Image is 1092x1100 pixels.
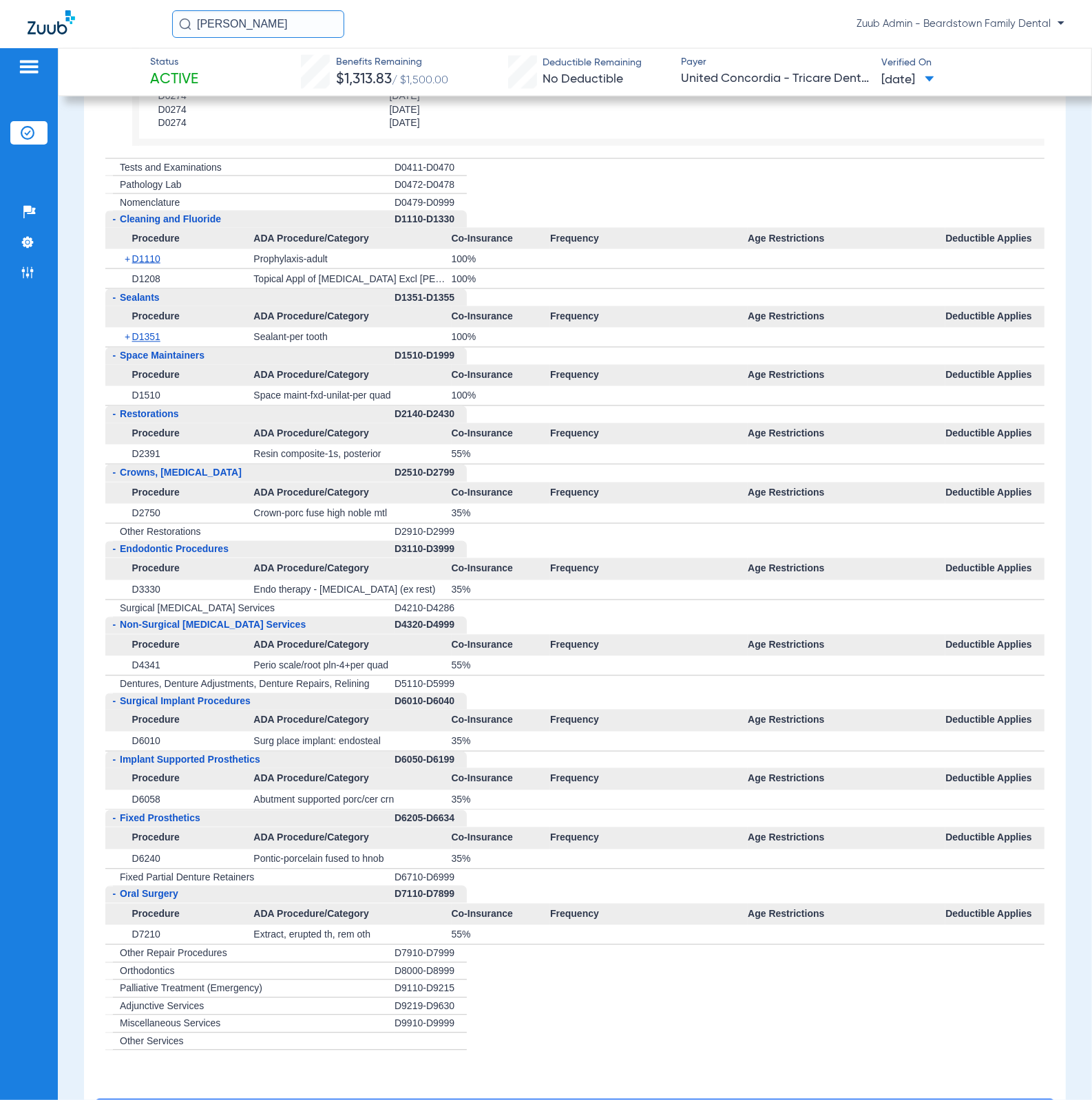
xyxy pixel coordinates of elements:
[113,350,116,361] span: -
[120,966,174,977] span: Orthodontics
[550,365,748,387] span: Frequency
[105,768,253,790] span: Procedure
[945,558,1044,580] span: Deductible Applies
[120,350,204,361] span: Space Maintainers
[105,827,253,849] span: Procedure
[150,55,198,70] span: Status
[253,656,451,675] div: Perio scale/root pln-4+per quad
[253,328,451,347] div: Sealant-per tooth
[120,679,370,690] span: Dentures, Denture Adjustments, Denture Repairs, Relining
[120,179,182,190] span: Pathology Lab
[120,544,229,555] span: Endodontic Procedures
[452,849,551,869] div: 35%
[253,732,451,751] div: Surg place implant: endosteal
[253,386,451,405] div: Space maint-fxd-unilat-per quad
[395,541,467,559] div: D3110-D3999
[120,754,260,765] span: Implant Supported Prosthetics
[945,827,1044,849] span: Deductible Applies
[120,872,254,883] span: Fixed Partial Denture Retainers
[881,56,1069,70] span: Verified On
[113,544,116,555] span: -
[395,693,467,710] div: D6010-D6040
[253,710,451,732] span: ADA Procedure/Category
[253,365,451,387] span: ADA Procedure/Category
[105,710,253,732] span: Procedure
[179,18,191,30] img: Search Icon
[105,365,253,387] span: Procedure
[748,423,945,445] span: Age Restrictions
[395,886,467,904] div: D7110-D7899
[748,635,945,657] span: Age Restrictions
[28,10,75,34] img: Zuub Logo
[395,810,467,828] div: D6205-D6634
[452,790,551,810] div: 35%
[132,584,160,595] span: D3330
[550,306,748,328] span: Frequency
[681,70,869,87] span: United Concordia - Tricare Dental Plan
[18,59,40,75] img: hamburger-icon
[945,228,1044,250] span: Deductible Applies
[550,827,748,849] span: Frequency
[452,904,551,926] span: Co-Insurance
[253,249,451,268] div: Prophylaxis-adult
[253,306,451,328] span: ADA Procedure/Category
[452,827,551,849] span: Co-Insurance
[120,292,160,303] span: Sealants
[452,925,551,944] div: 55%
[132,854,160,865] span: D6240
[120,948,227,959] span: Other Repair Procedures
[113,754,116,765] span: -
[395,980,467,998] div: D9110-D9215
[132,929,160,940] span: D7210
[132,660,160,671] span: D4341
[113,409,116,420] span: -
[158,116,235,129] span: D0274
[113,889,116,900] span: -
[748,306,945,328] span: Age Restrictions
[945,306,1044,328] span: Deductible Applies
[105,423,253,445] span: Procedure
[543,73,623,85] span: No Deductible
[105,558,253,580] span: Procedure
[452,635,551,657] span: Co-Insurance
[132,736,160,747] span: D6010
[395,194,467,211] div: D0479-D0999
[253,849,451,869] div: Pontic-porcelain fused to hnob
[945,365,1044,387] span: Deductible Applies
[395,159,467,177] div: D0411-D0470
[253,904,451,926] span: ADA Procedure/Category
[120,197,180,208] span: Nomenclature
[113,292,116,303] span: -
[395,945,467,963] div: D7910-D7999
[113,813,116,824] span: -
[945,483,1044,505] span: Deductible Applies
[113,620,116,631] span: -
[253,228,451,250] span: ADA Procedure/Category
[132,253,160,264] span: D1110
[105,228,253,250] span: Procedure
[550,710,748,732] span: Frequency
[452,558,551,580] span: Co-Insurance
[452,423,551,445] span: Co-Insurance
[550,423,748,445] span: Frequency
[550,228,748,250] span: Frequency
[253,423,451,445] span: ADA Procedure/Category
[120,1036,184,1047] span: Other Services
[132,390,160,401] span: D1510
[253,269,451,288] div: Topical Appl of [MEDICAL_DATA] Excl [PERSON_NAME]
[120,467,242,478] span: Crowns, [MEDICAL_DATA]
[120,162,222,173] span: Tests and Examinations
[395,289,467,306] div: D1351-D1355
[748,558,945,580] span: Age Restrictions
[452,710,551,732] span: Co-Insurance
[253,580,451,600] div: Endo therapy - [MEDICAL_DATA] (ex rest)
[550,768,748,790] span: Frequency
[120,1018,220,1029] span: Miscellaneous Services
[253,790,451,810] div: Abutment supported porc/cer crn
[125,328,132,347] span: +
[395,600,467,617] div: D4210-D4286
[395,869,467,887] div: D6710-D6999
[452,483,551,505] span: Co-Insurance
[681,55,869,70] span: Payer
[452,768,551,790] span: Co-Insurance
